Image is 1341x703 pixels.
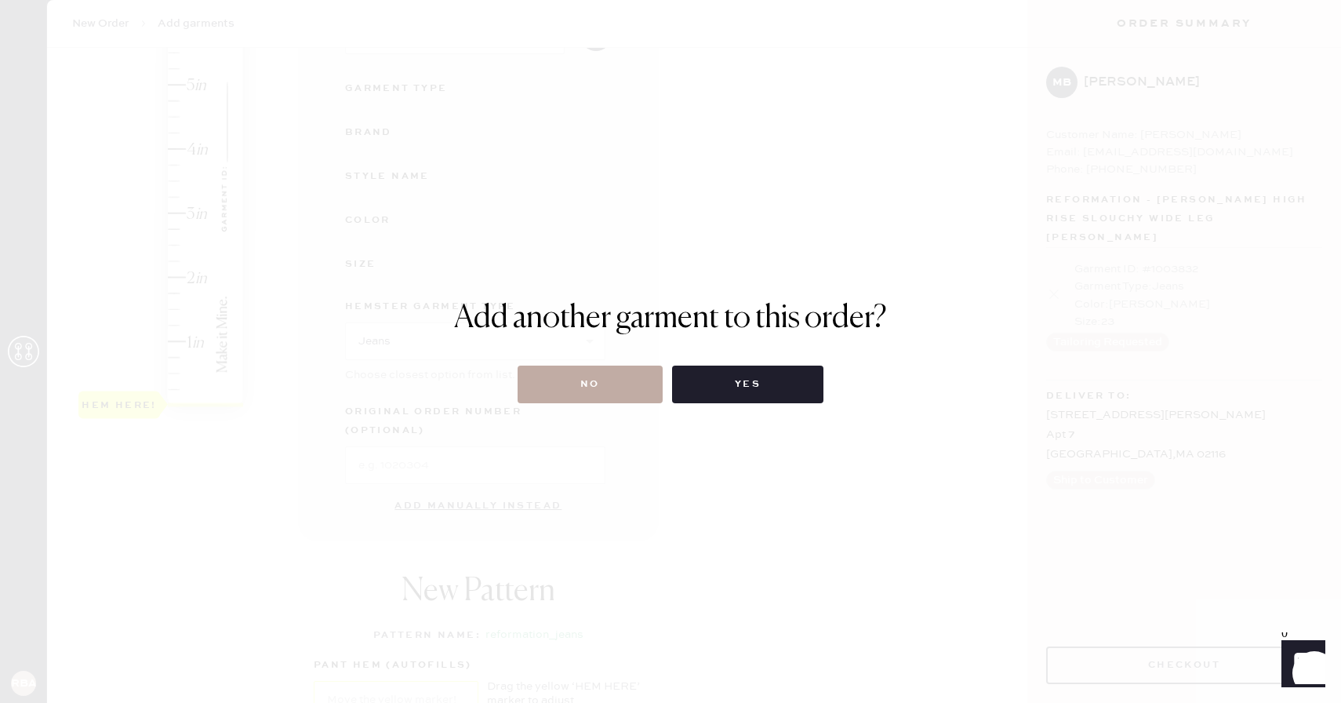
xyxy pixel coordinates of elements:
[672,366,823,403] button: Yes
[454,300,887,337] h1: Add another garment to this order?
[518,366,663,403] button: No
[1266,632,1334,700] iframe: Front Chat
